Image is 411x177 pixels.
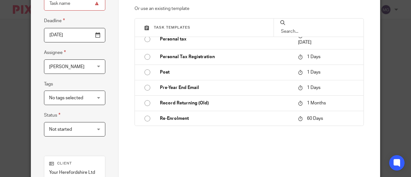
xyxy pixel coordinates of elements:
p: Post [160,69,292,75]
span: 1 Months [307,101,326,105]
p: Re-Enrolment [160,115,292,122]
label: Assignee [44,49,66,56]
p: Client [49,161,100,166]
span: [PERSON_NAME] [49,65,84,69]
span: 1 Days [307,55,320,59]
p: Personal tax [160,36,292,42]
p: Personal Tax Registration [160,54,292,60]
input: Search... [280,28,357,35]
p: Your Herefordshire Ltd [49,169,100,176]
label: Status [44,111,60,119]
span: Task templates [154,26,190,29]
input: Pick a date [44,28,105,42]
label: Tags [44,81,53,87]
p: Or use an existing template [135,5,364,12]
span: No tags selected [49,96,83,100]
span: 60 Days [307,116,323,121]
label: Deadline [44,17,65,24]
span: 1 Days [307,85,320,90]
p: Record Returning (Old) [160,100,292,106]
span: 1 Days [307,70,320,75]
p: Pre-Year End Email [160,84,292,91]
span: Not started [49,127,72,132]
